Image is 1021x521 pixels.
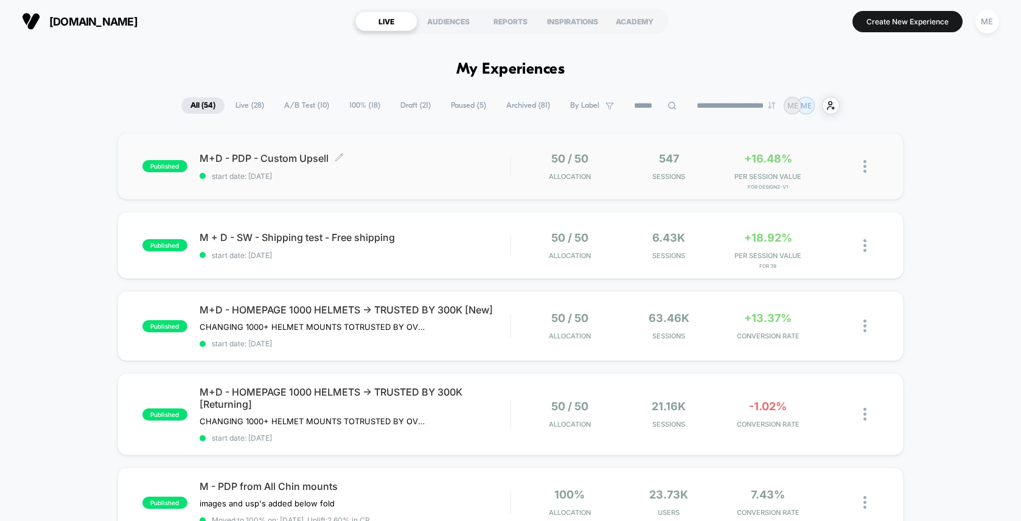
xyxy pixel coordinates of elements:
span: CONVERSION RATE [722,420,815,428]
button: Create New Experience [852,11,963,32]
span: 6.43k [652,231,685,244]
span: M+D - HOMEPAGE 1000 HELMETS -> TRUSTED BY 300K [Returning] [200,386,510,410]
span: PER SESSION VALUE [722,172,815,181]
span: Sessions [622,172,716,181]
p: ME [801,101,812,110]
div: AUDIENCES [417,12,479,31]
span: Users [622,508,716,517]
span: 50 / 50 [551,400,588,413]
span: published [142,408,187,421]
span: CONVERSION RATE [722,332,815,340]
div: LIVE [355,12,417,31]
span: CHANGING 1000+ HELMET MOUNTS TOTRUSTED BY OVER 300,000 RIDERS ON HOMEPAGE DESKTOP AND MOBILERETUR... [200,416,425,426]
span: CHANGING 1000+ HELMET MOUNTS TOTRUSTED BY OVER 300,000 RIDERS ON HOMEPAGE DESKTOP AND MOBILE [200,322,425,332]
span: PER SESSION VALUE [722,251,815,260]
span: 50 / 50 [551,231,588,244]
span: M+D - PDP - Custom Upsell [200,152,510,164]
span: 50 / 50 [551,312,588,324]
img: close [863,160,866,173]
span: +18.92% [744,231,792,244]
span: Draft ( 21 ) [391,97,440,114]
span: 50 / 50 [551,152,588,165]
h1: My Experiences [456,61,565,79]
span: M + D - SW - Shipping test - Free shipping [200,231,510,243]
span: -1.02% [749,400,787,413]
span: for Design2-V1 [722,184,815,190]
span: Paused ( 5 ) [442,97,495,114]
div: INSPIRATIONS [542,12,604,31]
button: ME [972,9,1003,34]
img: end [768,102,775,109]
div: ME [975,10,999,33]
button: [DOMAIN_NAME] [18,12,141,31]
span: Sessions [622,332,716,340]
img: close [863,320,866,332]
span: M+D - HOMEPAGE 1000 HELMETS -> TRUSTED BY 300K [New] [200,304,510,316]
span: start date: [DATE] [200,172,510,181]
span: 23.73k [649,488,688,501]
span: Allocation [549,332,591,340]
span: +13.37% [744,312,792,324]
span: 21.16k [652,400,686,413]
span: for 39 [722,263,815,269]
div: REPORTS [479,12,542,31]
span: published [142,497,187,509]
span: 547 [659,152,679,165]
span: [DOMAIN_NAME] [49,15,138,28]
img: close [863,239,866,252]
span: A/B Test ( 10 ) [275,97,338,114]
span: Allocation [549,508,591,517]
span: CONVERSION RATE [722,508,815,517]
span: 7.43% [751,488,785,501]
span: start date: [DATE] [200,433,510,442]
span: All ( 54 ) [181,97,225,114]
div: ACADEMY [604,12,666,31]
span: By Label [570,101,599,110]
span: M - PDP from All Chin mounts [200,480,510,492]
span: 63.46k [649,312,689,324]
span: published [142,239,187,251]
span: Sessions [622,420,716,428]
span: images and usp's added below fold [200,498,335,508]
span: published [142,160,187,172]
img: close [863,496,866,509]
img: Visually logo [22,12,40,30]
p: ME [787,101,798,110]
span: published [142,320,187,332]
span: 100% [554,488,585,501]
span: Allocation [549,251,591,260]
span: Live ( 28 ) [226,97,273,114]
span: 100% ( 18 ) [340,97,389,114]
span: Allocation [549,172,591,181]
span: start date: [DATE] [200,251,510,260]
span: Sessions [622,251,716,260]
span: +16.48% [744,152,792,165]
span: Allocation [549,420,591,428]
img: close [863,408,866,421]
span: start date: [DATE] [200,339,510,348]
span: Archived ( 81 ) [497,97,559,114]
